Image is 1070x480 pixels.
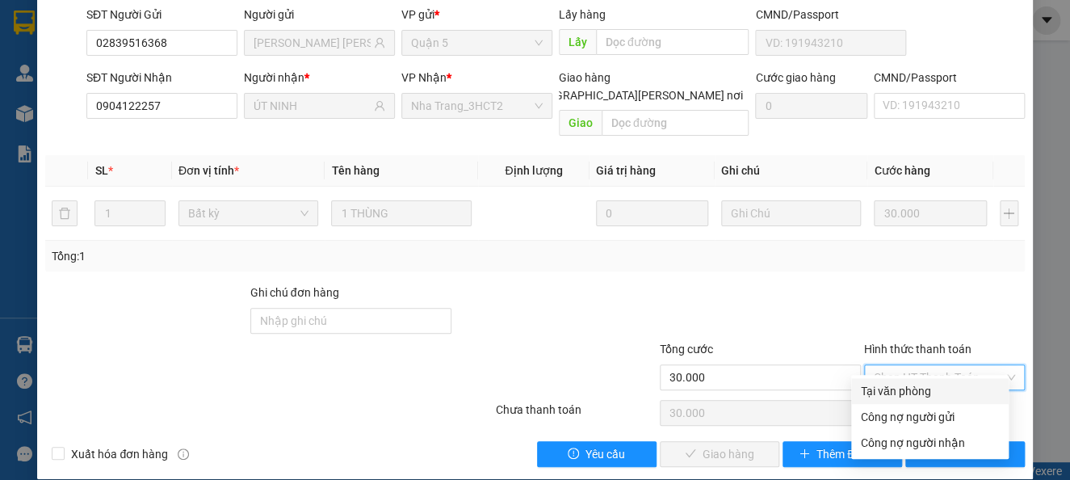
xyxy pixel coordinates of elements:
[861,382,999,400] div: Tại văn phòng
[52,200,78,226] button: delete
[65,445,174,463] span: Xuất hóa đơn hàng
[864,343,971,356] label: Hình thức thanh toán
[596,29,749,55] input: Dọc đường
[86,6,237,23] div: SĐT Người Gửi
[660,441,779,467] button: checkGiao hàng
[816,445,885,463] span: Thêm ĐH mới
[374,37,385,48] span: user
[254,97,371,115] input: Tên người nhận
[559,8,606,21] span: Lấy hàng
[20,104,89,208] b: Phương Nam Express
[136,61,222,74] b: [DOMAIN_NAME]
[568,448,579,461] span: exclamation-circle
[99,23,160,99] b: Gửi khách hàng
[874,365,1015,389] span: Chọn HT Thanh Toán
[244,69,395,86] div: Người nhận
[401,71,447,84] span: VP Nhận
[851,404,1009,430] div: Cước gửi hàng sẽ được ghi vào công nợ của người gửi
[861,434,999,452] div: Công nợ người nhận
[783,441,902,467] button: plusThêm ĐH mới
[505,164,562,177] span: Định lượng
[254,34,371,52] input: Tên người gửi
[874,164,929,177] span: Cước hàng
[188,201,309,225] span: Bất kỳ
[851,430,1009,456] div: Cước gửi hàng sẽ được ghi vào công nợ của người nhận
[1000,200,1018,226] button: plus
[411,31,543,55] span: Quận 5
[721,200,862,226] input: Ghi Chú
[136,77,222,97] li: (c) 2017
[874,200,986,226] input: 0
[374,100,385,112] span: user
[602,110,749,136] input: Dọc đường
[861,408,999,426] div: Công nợ người gửi
[596,200,708,226] input: 0
[755,71,835,84] label: Cước giao hàng
[537,441,657,467] button: exclamation-circleYêu cầu
[86,69,237,86] div: SĐT Người Nhận
[559,29,596,55] span: Lấy
[175,20,214,59] img: logo.jpg
[94,164,107,177] span: SL
[755,30,906,56] input: VD: 191943210
[559,71,611,84] span: Giao hàng
[596,164,656,177] span: Giá trị hàng
[755,93,866,119] input: Cước giao hàng
[715,155,868,187] th: Ghi chú
[559,110,602,136] span: Giao
[250,286,339,299] label: Ghi chú đơn hàng
[411,94,543,118] span: Nha Trang_3HCT2
[250,308,451,334] input: Ghi chú đơn hàng
[331,200,472,226] input: VD: Bàn, Ghế
[52,247,414,265] div: Tổng: 1
[401,6,552,23] div: VP gửi
[178,448,189,460] span: info-circle
[178,164,239,177] span: Đơn vị tính
[522,86,749,104] span: [GEOGRAPHIC_DATA][PERSON_NAME] nơi
[660,343,713,356] span: Tổng cước
[244,6,395,23] div: Người gửi
[874,69,1025,86] div: CMND/Passport
[799,448,810,461] span: plus
[755,6,906,23] div: CMND/Passport
[585,445,625,463] span: Yêu cầu
[494,401,658,429] div: Chưa thanh toán
[331,164,379,177] span: Tên hàng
